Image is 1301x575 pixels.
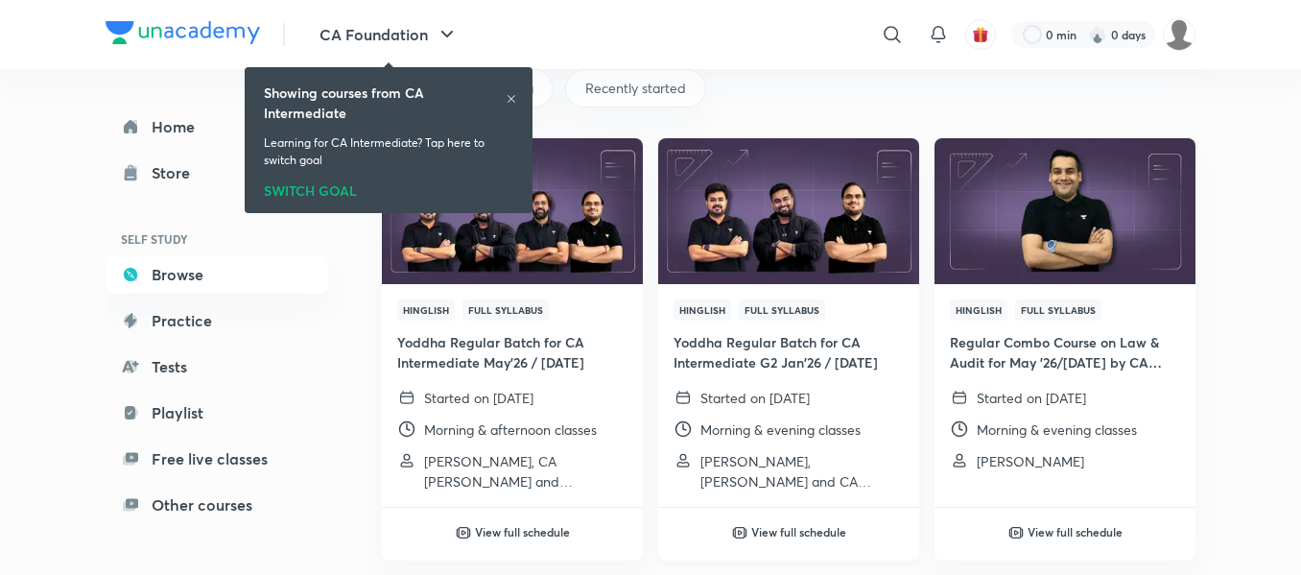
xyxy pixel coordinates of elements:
[308,15,470,54] button: CA Foundation
[106,255,328,294] a: Browse
[674,299,731,321] span: Hinglish
[950,332,1180,372] h4: Regular Combo Course on Law & Audit for May '26/[DATE] by CA [PERSON_NAME]
[950,299,1007,321] span: Hinglish
[152,161,201,184] div: Store
[397,332,627,372] h4: Yoddha Regular Batch for CA Intermediate May'26 / [DATE]
[382,138,643,507] a: ThumbnailHinglishFull SyllabusYoddha Regular Batch for CA Intermediate May'26 / [DATE]Started on ...
[655,136,921,285] img: Thumbnail
[1163,18,1195,51] img: Syeda Nayareen
[106,301,328,340] a: Practice
[106,108,328,146] a: Home
[424,451,627,491] p: Shantam Gupta, CA Kishan Kumar and Rakesh Kalra
[106,394,328,432] a: Playlist
[658,138,919,507] a: ThumbnailHinglishFull SyllabusYoddha Regular Batch for CA Intermediate G2 Jan'26 / [DATE]Started ...
[106,223,328,255] h6: SELF STUDY
[264,134,513,169] p: Learning for CA Intermediate? Tap here to switch goal
[977,388,1086,408] p: Started on [DATE]
[106,347,328,386] a: Tests
[732,525,747,540] img: play
[932,136,1197,285] img: Thumbnail
[106,154,328,192] a: Store
[264,177,513,198] div: SWITCH GOAL
[1088,25,1107,44] img: streak
[739,299,825,321] span: Full Syllabus
[1028,523,1123,540] h6: View full schedule
[585,79,686,98] span: Recently started
[934,138,1195,487] a: ThumbnailHinglishFull SyllabusRegular Combo Course on Law & Audit for May '26/[DATE] by CA [PERSO...
[700,388,810,408] p: Started on [DATE]
[972,26,989,43] img: avatar
[1015,299,1101,321] span: Full Syllabus
[397,299,455,321] span: Hinglish
[977,419,1137,440] p: Morning & evening classes
[700,451,904,491] p: Aditya Sharma, Shantam Gupta and CA Kishan Kumar
[700,419,861,440] p: Morning & evening classes
[674,332,904,372] h4: Yoddha Regular Batch for CA Intermediate G2 Jan'26 / [DATE]
[106,21,260,44] img: Company Logo
[106,21,260,49] a: Company Logo
[475,523,570,540] h6: View full schedule
[965,19,996,50] button: avatar
[106,440,328,478] a: Free live classes
[424,388,533,408] p: Started on [DATE]
[462,299,549,321] span: Full Syllabus
[456,525,471,540] img: play
[264,83,506,123] h6: Showing courses from CA Intermediate
[424,419,597,440] p: Morning & afternoon classes
[106,486,328,524] a: Other courses
[977,451,1084,471] p: Ankit Oberoi
[1008,525,1024,540] img: play
[751,523,846,540] h6: View full schedule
